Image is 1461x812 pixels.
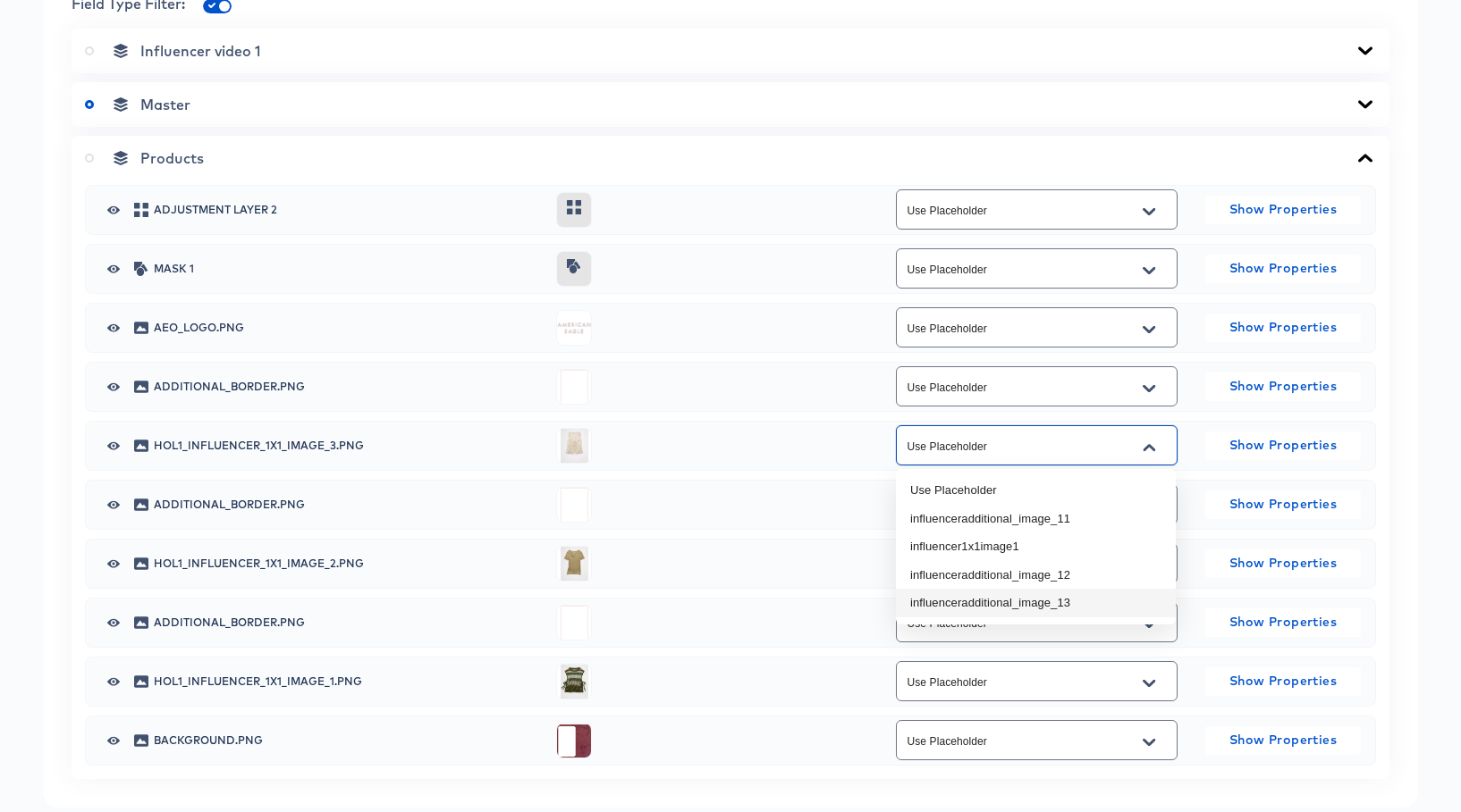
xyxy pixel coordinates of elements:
li: influencer1x1image1 [896,532,1176,561]
span: Influencer video 1 [140,42,261,60]
span: Show Properties [1212,552,1354,574]
span: Show Properties [1212,198,1354,221]
span: Adjustment Layer 2 [154,205,543,215]
button: Show Properties [1205,490,1361,519]
li: influenceradditional_image_12 [896,561,1176,590]
button: Open [1136,315,1162,344]
span: background.png [154,735,543,746]
button: Show Properties [1205,314,1361,342]
li: influenceradditional_image_11 [896,505,1176,533]
button: Open [1136,728,1162,757]
button: Show Properties [1205,255,1361,283]
span: Show Properties [1212,670,1354,692]
span: Show Properties [1212,493,1354,515]
button: Show Properties [1205,667,1361,696]
button: Show Properties [1205,549,1361,578]
span: hol1_influencer_1x1_image_2.png [154,558,543,569]
span: hol1_influencer_1x1_image_1.png [154,676,543,687]
button: Show Properties [1205,431,1361,460]
span: Master [140,96,190,113]
span: Show Properties [1212,257,1354,280]
button: Show Properties [1205,608,1361,637]
span: Products [140,149,204,167]
span: Show Properties [1212,375,1354,398]
span: additional_border.png [154,499,543,510]
span: Show Properties [1212,434,1354,456]
span: hol1_influencer_1x1_image_3.png [154,440,543,451]
button: Show Properties [1205,196,1361,224]
button: Open [1136,669,1162,698]
span: Show Properties [1212,611,1354,633]
button: Open [1136,256,1162,285]
span: AEO_logo.png [154,322,543,333]
span: additional_border.png [154,381,543,392]
li: Use Placeholder [896,476,1176,505]
span: additional_border.png [154,617,543,628]
button: Open [1136,374,1162,403]
button: Close [1136,433,1162,462]
span: Show Properties [1212,729,1354,751]
span: Show Properties [1212,316,1354,339]
span: mask 1 [154,264,543,274]
button: Show Properties [1205,373,1361,401]
li: influenceradditional_image_13 [896,589,1176,617]
button: Open [1136,197,1162,226]
button: Show Properties [1205,726,1361,755]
